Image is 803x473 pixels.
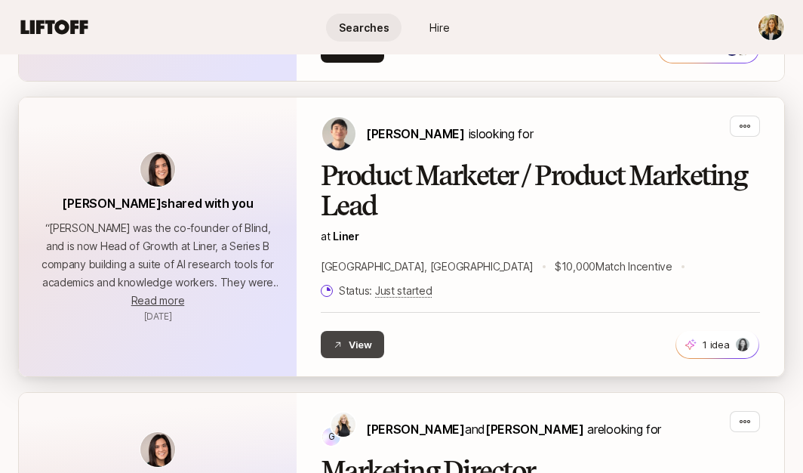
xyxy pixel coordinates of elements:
img: Kait Stephens [331,413,355,437]
span: and [465,422,584,437]
img: avatar-url [140,432,175,467]
a: Liner [333,230,359,243]
img: Kyum Kim [322,117,355,150]
p: “ [PERSON_NAME] was the co-founder of Blind, and is now Head of Growth at Liner, a Series B compa... [37,219,278,292]
span: [PERSON_NAME] [485,422,584,437]
h2: Product Marketer / Product Marketing Lead [321,161,760,221]
p: Status: [339,282,432,300]
span: August 21, 2025 7:03am [144,311,172,322]
span: Hire [429,20,450,36]
button: 1 idea [675,330,759,359]
span: [PERSON_NAME] [366,422,465,437]
p: are looking for [366,419,661,439]
p: [GEOGRAPHIC_DATA], [GEOGRAPHIC_DATA] [321,258,534,276]
button: View [321,331,384,358]
a: Searches [326,14,401,42]
span: Read more [131,294,184,307]
button: Lauren Michaels [758,14,785,41]
a: Hire [401,14,477,42]
span: Searches [339,20,389,36]
img: avatar-url [140,152,175,187]
span: [PERSON_NAME] shared with you [62,196,253,211]
button: Read more [131,292,184,310]
p: G [328,428,335,446]
p: 1 idea [703,337,729,352]
span: [PERSON_NAME] [366,126,465,141]
p: $10,000 Match Incentive [555,258,672,276]
img: 720ebf19_4e4e_489b_ae2b_c84c1a303664.jpg [736,338,749,351]
img: Lauren Michaels [758,14,784,40]
p: is looking for [366,124,533,144]
p: at [321,227,760,246]
span: Just started [375,284,432,298]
